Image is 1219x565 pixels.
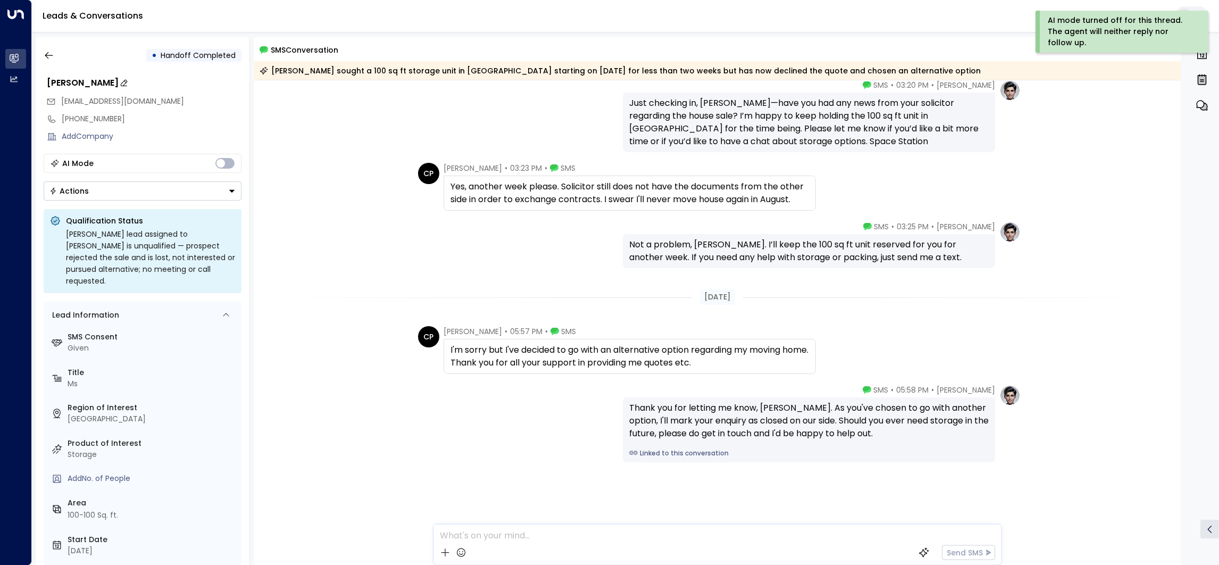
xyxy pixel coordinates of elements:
[505,326,507,337] span: •
[418,163,439,184] div: CP
[545,326,548,337] span: •
[931,385,934,395] span: •
[44,181,241,201] div: Button group with a nested menu
[48,310,119,321] div: Lead Information
[937,221,995,232] span: [PERSON_NAME]
[444,163,502,173] span: [PERSON_NAME]
[68,473,237,484] div: AddNo. of People
[444,326,502,337] span: [PERSON_NAME]
[931,80,934,90] span: •
[68,449,237,460] div: Storage
[68,378,237,389] div: Ms
[896,385,929,395] span: 05:58 PM
[68,331,237,343] label: SMS Consent
[450,180,809,206] div: Yes, another week please. Solicitor still does not have the documents from the other side in orde...
[891,80,894,90] span: •
[505,163,507,173] span: •
[161,50,236,61] span: Handoff Completed
[931,221,934,232] span: •
[68,343,237,354] div: Given
[47,77,241,89] div: [PERSON_NAME]
[1048,15,1194,48] div: AI mode turned off for this thread. The agent will neither reply nor follow up.
[999,385,1021,406] img: profile-logo.png
[561,326,576,337] span: SMS
[62,131,241,142] div: AddCompany
[61,96,184,106] span: [EMAIL_ADDRESS][DOMAIN_NAME]
[260,65,981,76] div: [PERSON_NAME] sought a 100 sq ft storage unit in [GEOGRAPHIC_DATA] starting on [DATE] for less th...
[68,545,237,556] div: [DATE]
[271,44,338,56] span: SMS Conversation
[66,228,235,287] div: [PERSON_NAME] lead assigned to [PERSON_NAME] is unqualified — prospect rejected the sale and is l...
[629,402,989,440] div: Thank you for letting me know, [PERSON_NAME]. As you've chosen to go with another option, I'll ma...
[896,80,929,90] span: 03:20 PM
[68,497,237,509] label: Area
[68,413,237,425] div: [GEOGRAPHIC_DATA]
[152,46,157,65] div: •
[897,221,929,232] span: 03:25 PM
[68,438,237,449] label: Product of Interest
[44,181,241,201] button: Actions
[510,326,542,337] span: 05:57 PM
[418,326,439,347] div: CP
[629,448,989,458] a: Linked to this conversation
[66,215,235,226] p: Qualification Status
[68,402,237,413] label: Region of Interest
[700,289,735,305] div: [DATE]
[62,158,94,169] div: AI Mode
[999,80,1021,101] img: profile-logo.png
[49,186,89,196] div: Actions
[43,10,143,22] a: Leads & Conversations
[450,344,809,369] div: I'm sorry but I've decided to go with an alternative option regarding my moving home. Thank you f...
[561,163,575,173] span: SMS
[629,238,989,264] div: Not a problem, [PERSON_NAME]. I’ll keep the 100 sq ft unit reserved for you for another week. If ...
[545,163,547,173] span: •
[68,534,237,545] label: Start Date
[937,385,995,395] span: [PERSON_NAME]
[999,221,1021,243] img: profile-logo.png
[937,80,995,90] span: [PERSON_NAME]
[62,113,241,124] div: [PHONE_NUMBER]
[874,221,889,232] span: SMS
[873,80,888,90] span: SMS
[891,385,894,395] span: •
[873,385,888,395] span: SMS
[68,510,118,521] div: 100-100 Sq. ft.
[891,221,894,232] span: •
[510,163,542,173] span: 03:23 PM
[68,367,237,378] label: Title
[61,96,184,107] span: carolinejpovey@gmail.com
[629,97,989,148] div: Just checking in, [PERSON_NAME]—have you had any news from your solicitor regarding the house sal...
